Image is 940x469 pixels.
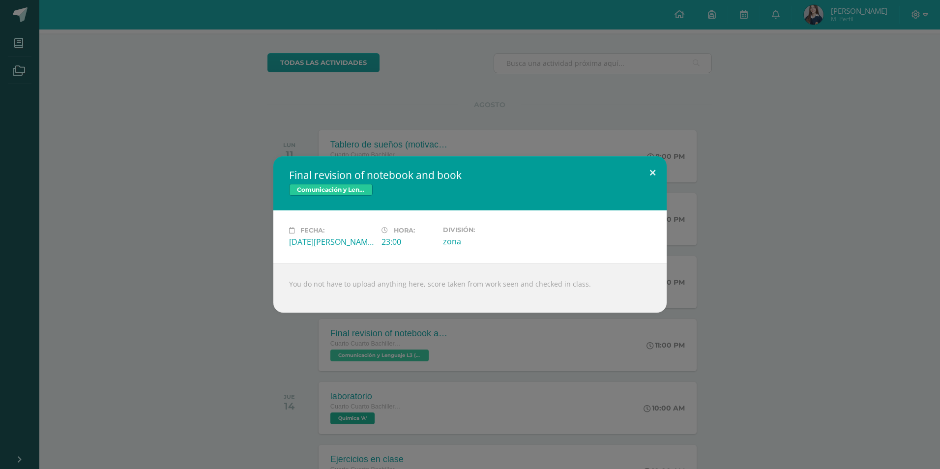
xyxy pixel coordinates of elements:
[394,227,415,234] span: Hora:
[382,236,435,247] div: 23:00
[289,168,651,182] h2: Final revision of notebook and book
[289,236,374,247] div: [DATE][PERSON_NAME]
[639,156,667,190] button: Close (Esc)
[289,184,373,196] span: Comunicación y Lenguaje L3 (Inglés) 4
[300,227,324,234] span: Fecha:
[273,263,667,313] div: You do not have to upload anything here, score taken from work seen and checked in class.
[443,236,528,247] div: zona
[443,226,528,234] label: División:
